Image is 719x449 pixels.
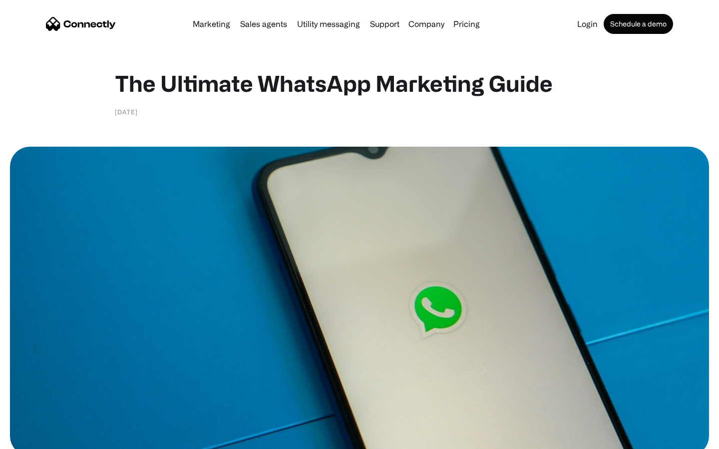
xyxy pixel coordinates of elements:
[10,432,60,446] aside: Language selected: English
[573,20,602,28] a: Login
[449,20,484,28] a: Pricing
[366,20,403,28] a: Support
[20,432,60,446] ul: Language list
[293,20,364,28] a: Utility messaging
[604,14,673,34] a: Schedule a demo
[115,107,138,117] div: [DATE]
[408,17,444,31] div: Company
[236,20,291,28] a: Sales agents
[115,70,604,97] h1: The Ultimate WhatsApp Marketing Guide
[189,20,234,28] a: Marketing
